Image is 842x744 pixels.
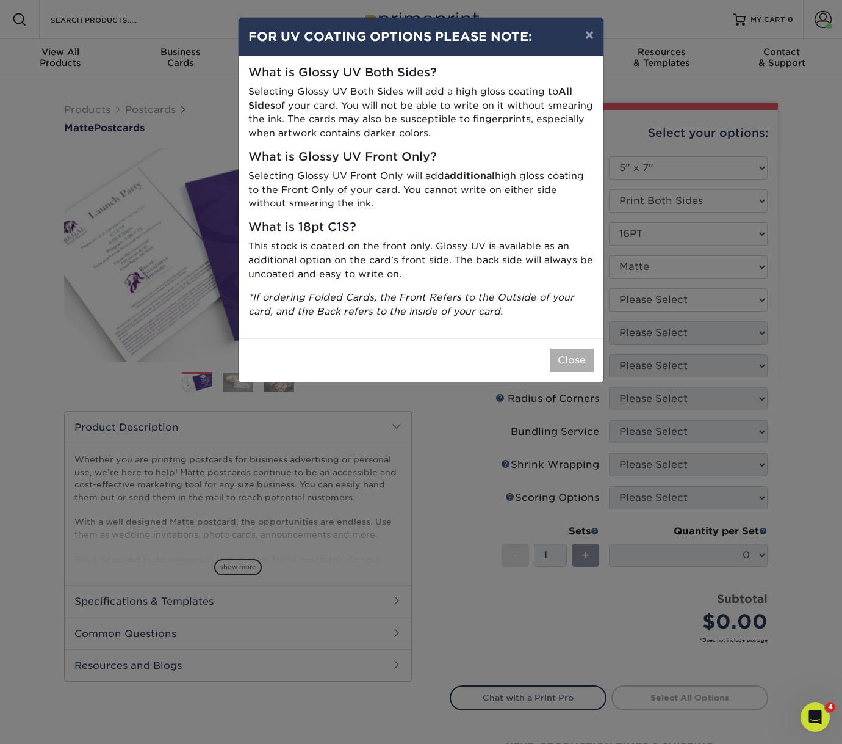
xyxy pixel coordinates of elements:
iframe: Intercom live chat [801,702,830,732]
h4: FOR UV COATING OPTIONS PLEASE NOTE: [248,27,594,46]
i: *If ordering Folded Cards, the Front Refers to the Outside of your card, and the Back refers to t... [248,291,574,317]
h5: What is 18pt C1S? [248,221,594,235]
strong: All Sides [248,86,572,111]
p: Selecting Glossy UV Front Only will add high gloss coating to the Front Only of your card. You ca... [248,169,594,211]
p: Selecting Glossy UV Both Sides will add a high gloss coating to of your card. You will not be abl... [248,85,594,140]
span: 4 [826,702,835,712]
h5: What is Glossy UV Both Sides? [248,66,594,80]
h5: What is Glossy UV Front Only? [248,150,594,164]
p: This stock is coated on the front only. Glossy UV is available as an additional option on the car... [248,239,594,281]
button: Close [550,349,594,372]
strong: additional [444,170,495,181]
button: × [575,18,603,52]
